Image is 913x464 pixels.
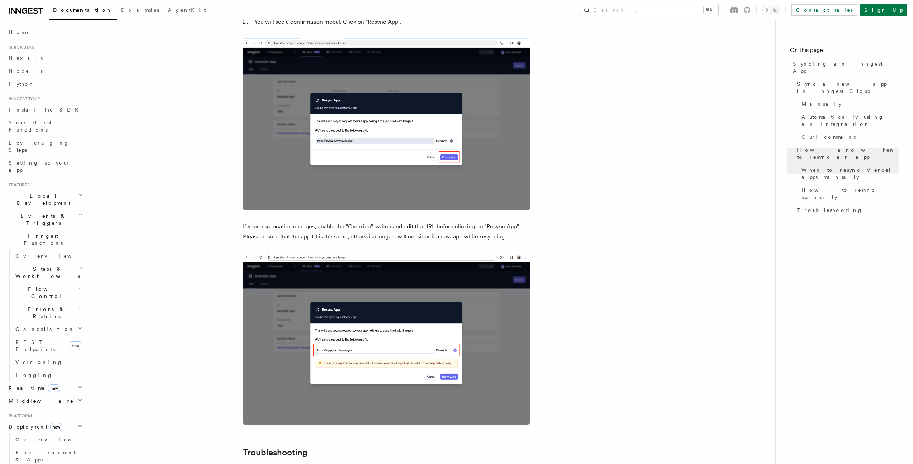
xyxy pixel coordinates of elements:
a: Versioning [13,356,84,369]
a: Overview [13,433,84,446]
a: Troubleshooting [794,204,899,217]
a: Contact sales [791,4,857,16]
a: Logging [13,369,84,382]
button: Flow Control [13,283,84,303]
button: Middleware [6,394,84,407]
a: AgentKit [164,2,210,19]
span: new [48,384,60,392]
a: Automatically using an integration [799,110,899,131]
span: Flow Control [13,285,78,300]
span: Features [6,182,30,188]
a: Home [6,26,84,39]
a: How and when to resync an app [794,143,899,164]
span: AgentKit [168,7,206,13]
span: Your first Functions [9,120,51,133]
span: Automatically using an integration [801,113,899,128]
span: Platform [6,413,32,419]
span: Events & Triggers [6,212,78,227]
span: Logging [15,372,53,378]
span: How to resync manually [801,186,899,201]
span: Inngest Functions [6,232,77,247]
kbd: ⌘K [704,6,714,14]
span: Documentation [53,7,112,13]
span: Environments & Apps [15,450,77,463]
a: Documentation [49,2,117,20]
a: Examples [117,2,164,19]
a: Sign Up [860,4,907,16]
a: Next.js [6,52,84,65]
span: Deployment [6,423,62,430]
span: Errors & Retries [13,306,78,320]
span: Curl command [801,133,858,141]
button: Errors & Retries [13,303,84,323]
span: Setting up your app [9,160,70,173]
span: Local Development [6,192,78,207]
img: Inngest Cloud screen with resync app modal displaying an edited URL [243,253,530,425]
button: Search...⌘K [580,4,718,16]
span: Node.js [9,68,43,74]
span: Sync a new app in Inngest Cloud [797,80,899,95]
a: Your first Functions [6,116,84,136]
a: REST Endpointsnew [13,336,84,356]
span: Versioning [15,359,63,365]
a: Node.js [6,65,84,77]
span: Examples [121,7,159,13]
button: Realtimenew [6,382,84,394]
span: Syncing an Inngest App [793,60,899,75]
a: Leveraging Steps [6,136,84,156]
a: When to resync Vercel apps manually [799,164,899,184]
span: Python [9,81,35,87]
a: Setting up your app [6,156,84,176]
a: Manually [799,98,899,110]
span: Install the SDK [9,107,83,113]
li: You will see a confirmation modal. Click on “Resync App”. [252,17,530,27]
span: How and when to resync an app [797,146,899,161]
a: Python [6,77,84,90]
img: Inngest Cloud screen with resync app modal [243,38,530,210]
a: Curl command [799,131,899,143]
button: Cancellation [13,323,84,336]
span: new [70,341,81,350]
span: Overview [15,253,89,259]
button: Inngest Functions [6,229,84,250]
p: If your app location changes, enable the "Override" switch and edit the URL before clicking on "R... [243,222,530,242]
span: Cancellation [13,326,75,333]
button: Toggle dark mode [762,6,780,14]
button: Deploymentnew [6,420,84,433]
span: Quick start [6,44,37,50]
span: Troubleshooting [797,207,863,214]
span: Middleware [6,397,74,404]
a: Syncing an Inngest App [790,57,899,77]
span: Realtime [6,384,60,392]
span: Inngest tour [6,96,40,102]
span: new [50,423,62,431]
a: Install the SDK [6,103,84,116]
button: Events & Triggers [6,209,84,229]
div: Inngest Functions [6,250,84,382]
span: Manually [801,100,842,108]
span: Next.js [9,55,43,61]
span: Overview [15,437,89,442]
a: Overview [13,250,84,262]
span: Steps & Workflows [13,265,80,280]
a: Sync a new app in Inngest Cloud [794,77,899,98]
a: Troubleshooting [243,448,307,458]
span: REST Endpoints [15,339,55,352]
span: When to resync Vercel apps manually [801,166,899,181]
span: Leveraging Steps [9,140,69,153]
a: How to resync manually [799,184,899,204]
h4: On this page [790,46,899,57]
button: Local Development [6,189,84,209]
span: Home [9,29,29,36]
button: Steps & Workflows [13,262,84,283]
